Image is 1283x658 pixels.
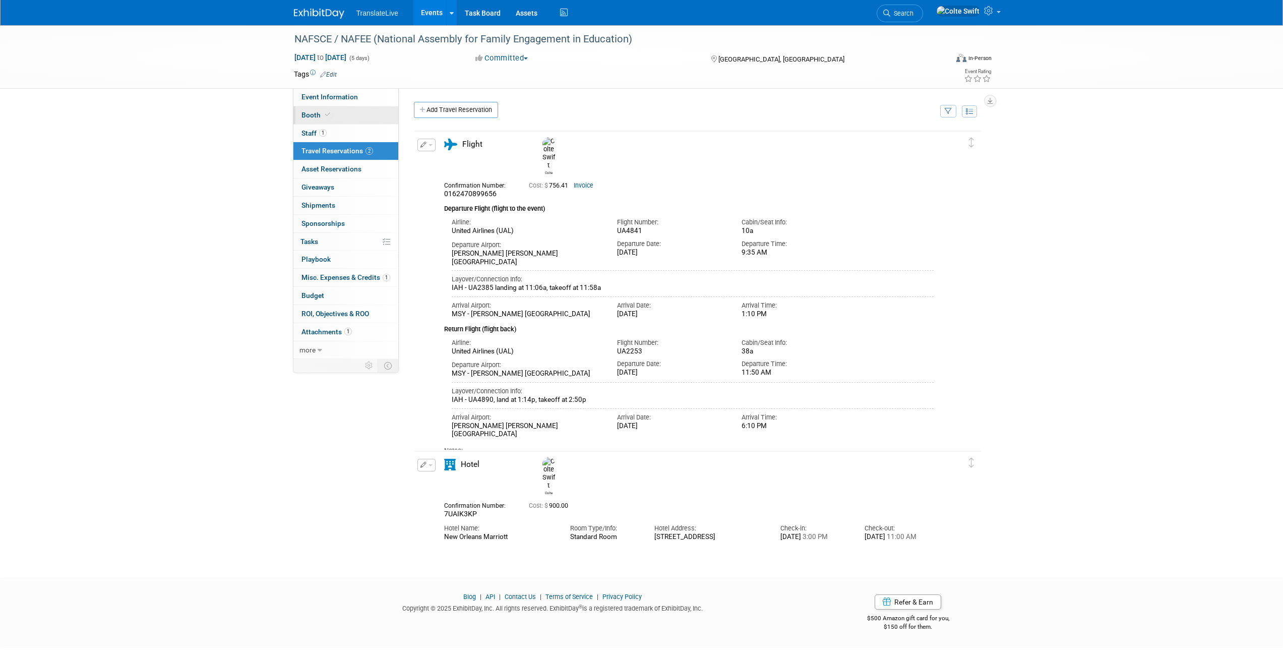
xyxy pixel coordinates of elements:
div: Flight Number: [617,218,726,227]
i: Click and drag to move item [969,458,974,468]
span: Search [890,10,913,17]
span: Tasks [300,237,318,246]
div: [DATE] [865,533,934,542]
img: Colte Swift [542,457,555,490]
a: Giveaways [293,178,398,196]
div: Copyright © 2025 ExhibitDay, Inc. All rights reserved. ExhibitDay is a registered trademark of Ex... [294,602,812,613]
i: Hotel [444,459,456,470]
div: Airline: [452,338,602,347]
div: Colte Swift [542,490,555,495]
span: | [594,593,601,601]
span: Cost: $ [529,502,549,509]
span: Sponsorships [301,219,345,227]
span: Staff [301,129,327,137]
div: Cabin/Seat Info: [742,218,851,227]
span: Asset Reservations [301,165,361,173]
span: [DATE] [DATE] [294,53,347,62]
div: Return Flight (flight back) [444,319,934,334]
div: Arrival Time: [742,301,851,310]
span: 0162470899656 [444,190,497,198]
i: Filter by Traveler [945,108,952,115]
div: Hotel Address: [654,524,765,533]
a: Invoice [574,182,593,189]
div: 10a [742,227,851,235]
span: 756.41 [529,182,572,189]
div: Departure Airport: [452,361,602,370]
a: Budget [293,287,398,305]
div: Colte Swift [540,457,558,495]
span: Playbook [301,255,331,263]
div: Event Format [888,52,992,68]
span: Cost: $ [529,182,549,189]
div: $150 off for them. [827,623,990,631]
div: IAH - UA2385 landing at 11:06a, takeoff at 11:58a [452,284,934,292]
div: Flight Number: [617,338,726,347]
img: ExhibitDay [294,9,344,19]
div: In-Person [968,54,992,62]
a: Misc. Expenses & Credits1 [293,269,398,286]
div: [DATE] [617,249,726,257]
div: New Orleans Marriott [444,533,555,542]
div: Colte Swift [542,169,555,175]
span: 7UAIK3KP [444,510,477,518]
div: Arrival Time: [742,413,851,422]
span: [GEOGRAPHIC_DATA], [GEOGRAPHIC_DATA] [718,55,844,63]
td: Personalize Event Tab Strip [360,359,378,372]
td: Tags [294,69,337,79]
a: API [485,593,495,601]
div: Confirmation Number: [444,179,514,190]
span: 1 [383,274,390,281]
a: Asset Reservations [293,160,398,178]
img: Colte Swift [936,6,980,17]
td: Toggle Event Tabs [378,359,398,372]
a: Privacy Policy [602,593,642,601]
span: (5 days) [348,55,370,62]
button: Committed [472,53,532,64]
span: TranslateLive [356,9,399,17]
span: Misc. Expenses & Credits [301,273,390,281]
div: UA2253 [617,347,726,356]
div: Layover/Connection Info: [452,275,934,284]
div: Arrival Airport: [452,413,602,422]
div: [DATE] [780,533,849,542]
div: Colte Swift [540,137,558,175]
a: Sponsorships [293,215,398,232]
div: Room Type/Info: [570,524,639,533]
div: Arrival Date: [617,301,726,310]
div: Check-in: [780,524,849,533]
a: Blog [463,593,476,601]
div: 11:50 AM [742,369,851,377]
span: more [299,346,316,354]
a: Booth [293,106,398,124]
span: Flight [462,140,482,149]
span: Booth [301,111,332,119]
div: Notes: [444,446,934,455]
a: Tasks [293,233,398,251]
div: Departure Time: [742,240,851,249]
span: | [477,593,484,601]
div: [PERSON_NAME] [PERSON_NAME][GEOGRAPHIC_DATA] [452,422,602,439]
span: | [497,593,503,601]
img: Format-Inperson.png [956,54,966,62]
div: [STREET_ADDRESS] [654,533,765,542]
a: Attachments1 [293,323,398,341]
div: United Airlines (UAL) [452,347,602,356]
div: $500 Amazon gift card for you, [827,608,990,631]
span: Budget [301,291,324,300]
div: Departure Date: [617,240,726,249]
div: Airline: [452,218,602,227]
span: Travel Reservations [301,147,373,155]
div: 38a [742,347,851,355]
span: Event Information [301,93,358,101]
div: Arrival Date: [617,413,726,422]
div: Confirmation Number: [444,499,514,510]
sup: ® [579,604,582,610]
div: NAFSCE / NAFEE (National Assembly for Family Engagement in Education) [291,30,933,48]
div: 9:35 AM [742,249,851,257]
a: Shipments [293,197,398,214]
div: Cabin/Seat Info: [742,338,851,347]
div: UA4841 [617,227,726,235]
i: Click and drag to move item [969,138,974,148]
span: 2 [365,147,373,155]
div: Check-out: [865,524,934,533]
